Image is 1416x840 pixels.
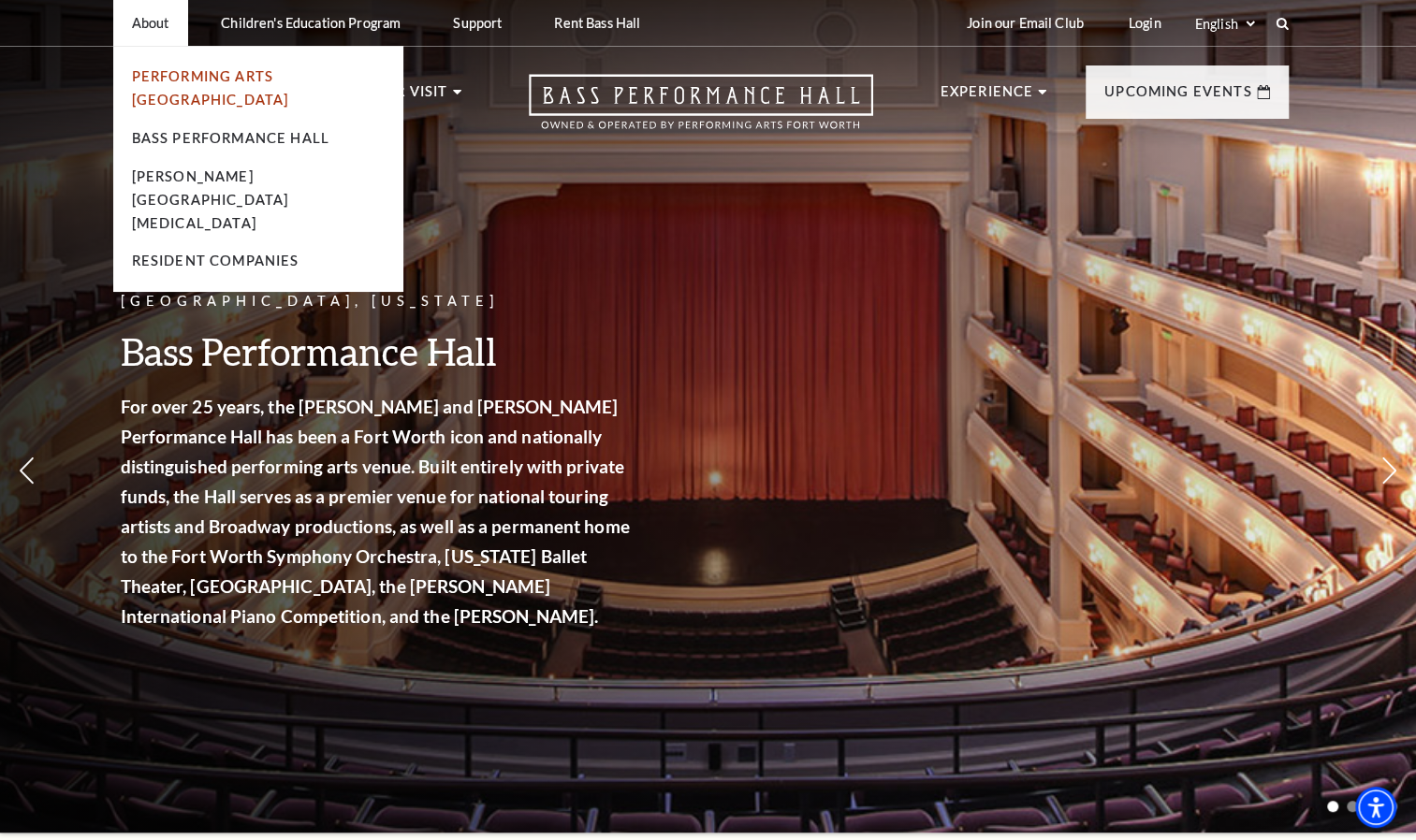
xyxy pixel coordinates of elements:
p: Rent Bass Hall [554,15,640,31]
a: [PERSON_NAME][GEOGRAPHIC_DATA][MEDICAL_DATA] [132,168,289,231]
p: About [132,15,169,31]
div: Accessibility Menu [1355,787,1396,828]
h3: Bass Performance Hall [121,327,635,375]
a: Performing Arts [GEOGRAPHIC_DATA] [132,68,289,108]
p: Experience [941,80,1034,114]
p: Upcoming Events [1104,80,1252,114]
a: Open this option [461,74,941,148]
a: Resident Companies [132,253,299,268]
p: [GEOGRAPHIC_DATA], [US_STATE] [121,290,635,313]
strong: For over 25 years, the [PERSON_NAME] and [PERSON_NAME] Performance Hall has been a Fort Worth ico... [121,396,630,627]
select: Select: [1191,15,1258,33]
a: Bass Performance Hall [132,130,330,146]
p: Children's Education Program [221,15,401,31]
p: Support [453,15,502,31]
